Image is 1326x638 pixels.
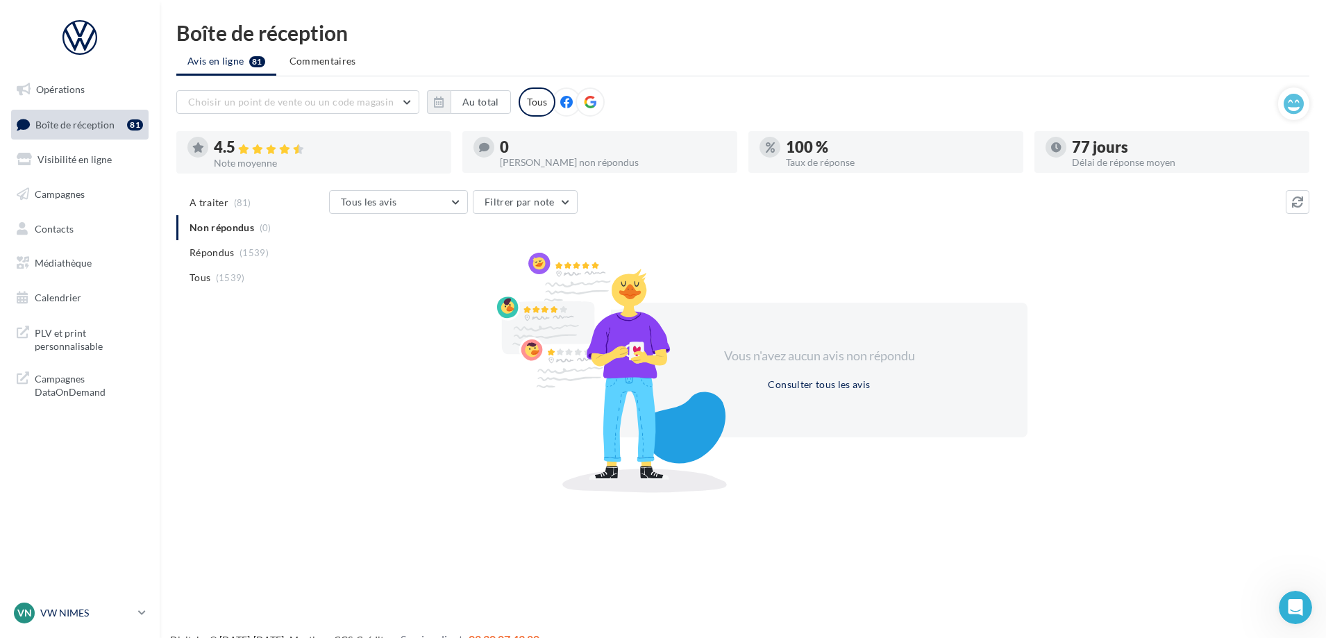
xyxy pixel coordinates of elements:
[8,318,151,359] a: PLV et print personnalisable
[35,292,81,303] span: Calendrier
[8,145,151,174] a: Visibilité en ligne
[8,215,151,244] a: Contacts
[8,110,151,140] a: Boîte de réception81
[234,197,251,208] span: (81)
[289,54,356,68] span: Commentaires
[427,90,511,114] button: Au total
[11,600,149,626] a: VN VW NIMES
[35,188,85,200] span: Campagnes
[473,190,578,214] button: Filtrer par note
[176,90,419,114] button: Choisir un point de vente ou un code magasin
[35,369,143,399] span: Campagnes DataOnDemand
[35,118,115,130] span: Boîte de réception
[8,283,151,312] a: Calendrier
[190,271,210,285] span: Tous
[176,22,1309,43] div: Boîte de réception
[1072,158,1298,167] div: Délai de réponse moyen
[8,180,151,209] a: Campagnes
[451,90,511,114] button: Au total
[188,96,394,108] span: Choisir un point de vente ou un code magasin
[1072,140,1298,155] div: 77 jours
[40,606,133,620] p: VW NIMES
[35,257,92,269] span: Médiathèque
[17,606,32,620] span: VN
[786,140,1012,155] div: 100 %
[35,324,143,353] span: PLV et print personnalisable
[519,87,555,117] div: Tous
[500,158,726,167] div: [PERSON_NAME] non répondus
[1279,591,1312,624] iframe: Intercom live chat
[214,140,440,156] div: 4.5
[190,196,228,210] span: A traiter
[786,158,1012,167] div: Taux de réponse
[37,153,112,165] span: Visibilité en ligne
[8,364,151,405] a: Campagnes DataOnDemand
[36,83,85,95] span: Opérations
[8,75,151,104] a: Opérations
[190,246,235,260] span: Répondus
[127,119,143,131] div: 81
[341,196,397,208] span: Tous les avis
[762,376,875,393] button: Consulter tous les avis
[8,249,151,278] a: Médiathèque
[329,190,468,214] button: Tous les avis
[700,347,939,365] div: Vous n'avez aucun avis non répondu
[500,140,726,155] div: 0
[240,247,269,258] span: (1539)
[216,272,245,283] span: (1539)
[35,222,74,234] span: Contacts
[214,158,440,168] div: Note moyenne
